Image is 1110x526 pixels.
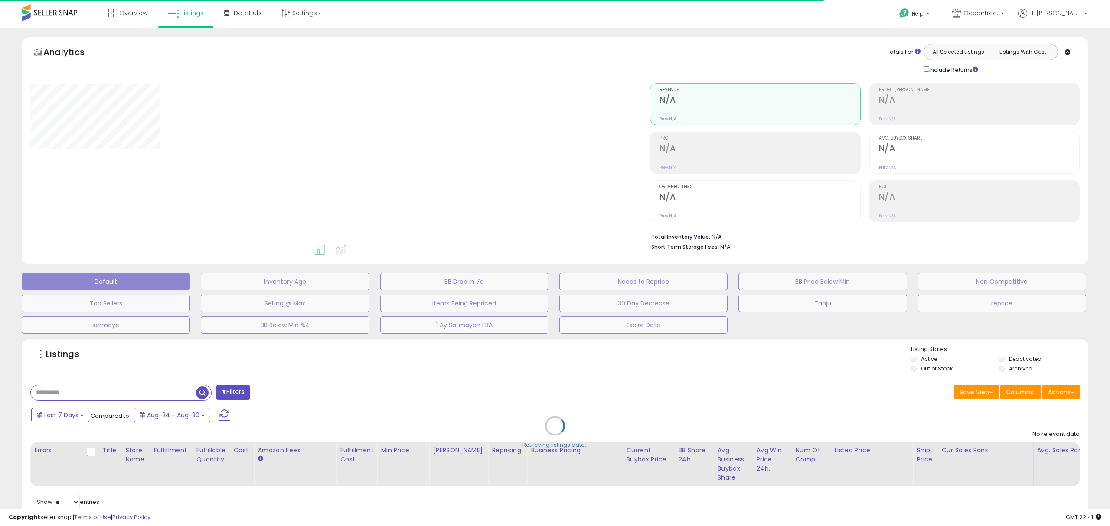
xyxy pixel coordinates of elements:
[651,233,710,240] b: Total Inventory Value:
[659,213,676,218] small: Prev: N/A
[181,9,204,17] span: Listings
[201,273,369,290] button: Inventory Age
[879,136,1079,141] span: Avg. Buybox Share
[119,9,147,17] span: Overview
[22,295,190,312] button: Top Sellers
[738,273,907,290] button: BB Price Below Min
[918,273,1086,290] button: Non Competitive
[659,136,860,141] span: Profit
[659,143,860,155] h2: N/A
[887,48,921,56] div: Totals For
[659,88,860,92] span: Revenue
[559,295,728,312] button: 30 Day Decrease
[879,95,1079,107] h2: N/A
[899,8,910,19] i: Get Help
[1029,9,1081,17] span: Hi [PERSON_NAME]
[926,46,991,58] button: All Selected Listings
[559,316,728,334] button: Expire Date
[22,316,190,334] button: sermaye
[651,231,1073,241] li: N/A
[9,513,150,522] div: seller snap | |
[659,95,860,107] h2: N/A
[879,143,1079,155] h2: N/A
[559,273,728,290] button: Needs to Reprice
[9,513,40,521] strong: Copyright
[879,116,896,121] small: Prev: N/A
[201,316,369,334] button: BB Below Min %4
[659,165,676,170] small: Prev: N/A
[22,273,190,290] button: Default
[990,46,1055,58] button: Listings With Cost
[879,192,1079,204] h2: N/A
[917,65,989,75] div: Include Returns
[879,165,896,170] small: Prev: N/A
[879,185,1079,189] span: ROI
[879,88,1079,92] span: Profit [PERSON_NAME]
[234,9,261,17] span: DataHub
[201,295,369,312] button: Selling @ Max
[380,316,548,334] button: 1 Ay Satmayan FBA
[380,273,548,290] button: BB Drop in 7d
[659,116,676,121] small: Prev: N/A
[651,243,719,250] b: Short Term Storage Fees:
[963,9,998,17] span: Oceantree.
[912,10,924,17] span: Help
[43,46,101,60] h5: Analytics
[659,192,860,204] h2: N/A
[892,1,938,28] a: Help
[659,185,860,189] span: Ordered Items
[879,213,896,218] small: Prev: N/A
[720,243,731,251] span: N/A
[380,295,548,312] button: Items Being Repriced
[918,295,1086,312] button: reprice
[738,295,907,312] button: Tanju
[522,441,588,449] div: Retrieving listings data..
[1018,9,1087,28] a: Hi [PERSON_NAME]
